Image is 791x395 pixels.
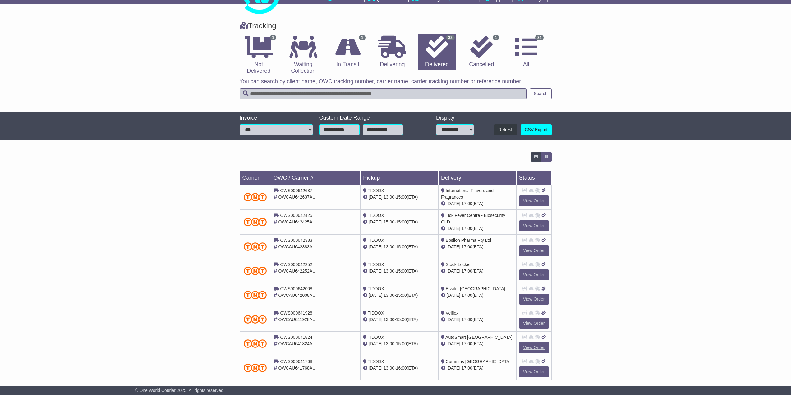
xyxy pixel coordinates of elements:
a: Delivering [373,34,412,70]
div: - (ETA) [363,268,436,274]
div: - (ETA) [363,219,436,225]
span: [DATE] [369,365,382,370]
span: 15:00 [396,244,407,249]
a: CSV Export [521,124,551,135]
img: TNT_Domestic.png [244,315,267,324]
div: - (ETA) [363,292,436,299]
span: 13:00 [384,244,394,249]
div: (ETA) [441,244,514,250]
span: [DATE] [369,195,382,200]
td: Pickup [361,171,439,185]
a: View Order [519,342,549,353]
span: 17:00 [462,269,472,273]
div: (ETA) [441,341,514,347]
span: [DATE] [369,219,382,224]
a: View Order [519,220,549,231]
span: OWS000642425 [280,213,312,218]
span: 15:00 [384,219,394,224]
span: OWS000642252 [280,262,312,267]
img: TNT_Domestic.png [244,364,267,372]
span: TIDDOX [368,359,384,364]
div: Display [436,115,474,122]
span: [DATE] [369,293,382,298]
button: Search [530,88,551,99]
span: 15:00 [396,269,407,273]
div: (ETA) [441,225,514,232]
div: - (ETA) [363,365,436,371]
span: [DATE] [447,293,460,298]
span: Essilor [GEOGRAPHIC_DATA] [446,286,505,291]
span: OWS000641928 [280,310,312,315]
span: [DATE] [369,317,382,322]
span: TIDDOX [368,213,384,218]
a: 32 Delivered [418,34,456,70]
span: 15:00 [396,219,407,224]
div: Invoice [240,115,313,122]
a: View Order [519,294,549,305]
div: (ETA) [441,292,514,299]
span: © One World Courier 2025. All rights reserved. [135,388,225,393]
span: 1 [493,35,499,40]
a: 34 All [507,34,545,70]
span: 15:00 [396,317,407,322]
span: Tick Fever Centre - Biosecurity QLD [441,213,505,224]
span: 17:00 [462,244,472,249]
td: OWC / Carrier # [271,171,361,185]
p: You can search by client name, OWC tracking number, carrier name, carrier tracking number or refe... [240,78,552,85]
span: 17:00 [462,365,472,370]
span: TIDDOX [368,335,384,340]
span: [DATE] [447,244,460,249]
span: 15:00 [396,195,407,200]
td: Carrier [240,171,271,185]
span: TIDDOX [368,188,384,193]
span: Cummins [GEOGRAPHIC_DATA] [446,359,511,364]
span: OWCAU642637AU [278,195,315,200]
span: [DATE] [369,269,382,273]
td: Delivery [438,171,516,185]
span: 1 [270,35,276,40]
span: OWS000642637 [280,188,312,193]
a: View Order [519,366,549,377]
span: OWCAU642425AU [278,219,315,224]
span: TIDDOX [368,286,384,291]
span: OWCAU641928AU [278,317,315,322]
span: [DATE] [447,269,460,273]
span: 13:00 [384,317,394,322]
span: OWCAU642383AU [278,244,315,249]
span: TIDDOX [368,238,384,243]
span: 16:00 [396,365,407,370]
span: [DATE] [447,341,460,346]
img: TNT_Domestic.png [244,193,267,201]
div: - (ETA) [363,316,436,323]
div: (ETA) [441,316,514,323]
span: 13:00 [384,269,394,273]
img: TNT_Domestic.png [244,291,267,299]
div: - (ETA) [363,244,436,250]
a: 1 Cancelled [462,34,501,70]
span: OWS000642008 [280,286,312,291]
span: 15:00 [396,293,407,298]
span: 17:00 [462,201,472,206]
span: AutoSmart [GEOGRAPHIC_DATA] [445,335,513,340]
div: (ETA) [441,200,514,207]
span: Velflex [446,310,458,315]
span: OWS000641824 [280,335,312,340]
span: 13:00 [384,341,394,346]
span: International Flavors and Fragrances [441,188,494,200]
td: Status [516,171,551,185]
span: [DATE] [447,365,460,370]
span: 13:00 [384,293,394,298]
a: View Order [519,245,549,256]
span: [DATE] [447,201,460,206]
span: 13:00 [384,195,394,200]
span: OWS000641768 [280,359,312,364]
span: 15:00 [396,341,407,346]
img: TNT_Domestic.png [244,242,267,251]
a: View Order [519,318,549,329]
span: Stock Locker [446,262,471,267]
span: [DATE] [369,341,382,346]
span: [DATE] [447,317,460,322]
span: 17:00 [462,226,472,231]
div: (ETA) [441,268,514,274]
img: TNT_Domestic.png [244,339,267,348]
